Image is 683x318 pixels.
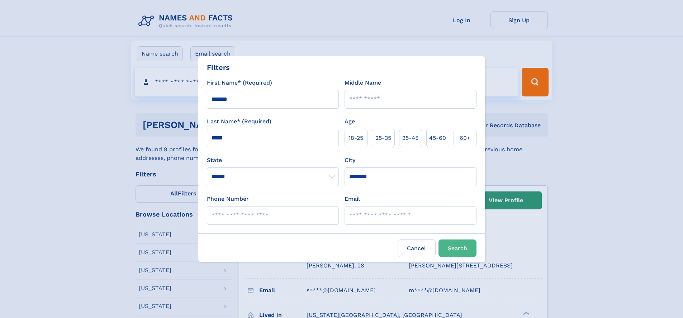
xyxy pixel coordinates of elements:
label: City [345,156,355,165]
label: Age [345,117,355,126]
span: 60+ [460,134,470,142]
span: 25‑35 [375,134,391,142]
label: Last Name* (Required) [207,117,271,126]
span: 18‑25 [348,134,363,142]
label: Middle Name [345,79,381,87]
div: Filters [207,62,230,73]
span: 45‑60 [429,134,446,142]
label: First Name* (Required) [207,79,272,87]
label: Phone Number [207,195,249,203]
label: State [207,156,339,165]
button: Search [438,239,476,257]
span: 35‑45 [402,134,418,142]
label: Cancel [398,239,436,257]
label: Email [345,195,360,203]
